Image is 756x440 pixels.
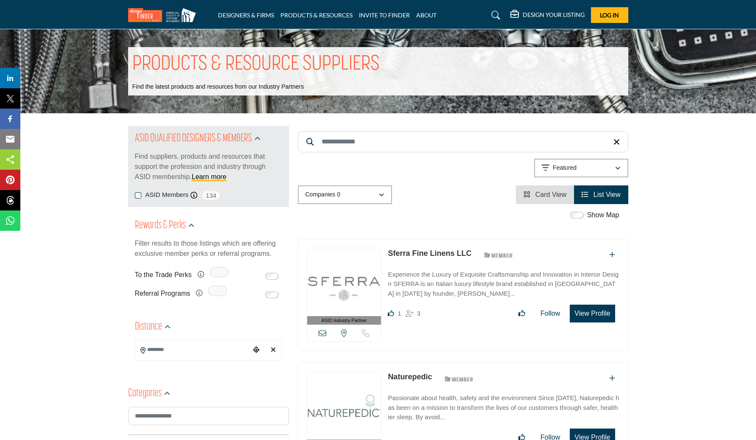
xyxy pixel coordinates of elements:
[388,388,619,422] a: Passionate about health, safety and the environment Since [DATE], Naturepedic has been on a missi...
[582,191,620,198] a: View List
[128,407,289,425] input: Search Category
[570,305,615,322] button: View Profile
[307,248,381,325] a: ASID Industry Partner
[298,131,628,152] input: Search Keyword
[388,310,394,317] i: Like
[135,267,192,282] label: To the Trade Perks
[305,191,341,199] p: Companies 0
[417,310,420,317] span: 3
[516,185,574,204] li: Card View
[218,11,274,19] a: DESIGNERS & FIRMS
[132,51,380,78] h1: PRODUCTS & RESOURCE SUPPLIERS
[388,393,619,422] p: Passionate about health, safety and the environment Since [DATE], Naturepedic has been on a missi...
[265,291,279,298] input: Switch to Referral Programs
[398,310,401,317] span: 1
[483,8,506,22] a: Search
[587,210,619,220] label: Show Map
[609,375,615,382] a: Add To List
[609,251,615,258] a: Add To List
[135,192,141,199] input: ASID Members checkbox
[307,372,381,440] img: Naturepedic
[600,11,619,19] span: Log In
[265,273,279,280] input: Switch to To the Trade Perks
[388,265,619,299] a: Experience the Luxury of Exquisite Craftsmanship and Innovation in Interior Design SFERRA is an I...
[479,250,518,261] img: ASID Members Badge Icon
[267,341,280,359] div: Clear search location
[298,185,392,204] button: Companies 0
[132,83,304,91] p: Find the latest products and resources from our Industry Partners
[594,191,621,198] span: List View
[388,270,619,299] p: Experience the Luxury of Exquisite Craftsmanship and Innovation in Interior Design SFERRA is an I...
[135,286,190,301] label: Referral Programs
[202,190,221,201] span: 134
[388,371,432,383] p: Naturepedic
[321,317,367,324] span: ASID Industry Partner
[388,249,471,258] a: Sferra Fine Linens LLC
[135,319,162,335] h2: Distance
[135,238,282,259] p: Filter results to those listings which are offering exclusive member perks or referral programs.
[388,373,432,381] a: Naturepedic
[553,164,577,172] p: Featured
[535,305,566,322] button: Follow
[416,11,437,19] a: ABOUT
[388,248,471,259] p: Sferra Fine Linens LLC
[146,190,189,200] label: ASID Members
[135,218,186,233] h2: Rewards & Perks
[591,7,628,23] button: Log In
[359,11,410,19] a: INVITE TO FINDER
[406,308,420,319] div: Followers
[128,8,200,22] img: Site Logo
[135,151,282,182] p: Find suppliers, products and resources that support the profession and industry through ASID memb...
[513,305,531,322] button: Like listing
[280,11,353,19] a: PRODUCTS & RESOURCES
[510,10,585,20] div: DESIGN YOUR LISTING
[307,248,381,316] img: Sferra Fine Linens LLC
[524,191,566,198] a: View Card
[192,173,227,180] a: Learn more
[250,341,263,359] div: Choose your current location
[535,191,567,198] span: Card View
[523,11,585,19] h5: DESIGN YOUR LISTING
[440,373,478,384] img: ASID Members Badge Icon
[135,341,250,358] input: Search Location
[128,386,162,401] h2: Categories
[135,131,252,146] h2: ASID QUALIFIED DESIGNERS & MEMBERS
[574,185,628,204] li: List View
[534,159,628,177] button: Featured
